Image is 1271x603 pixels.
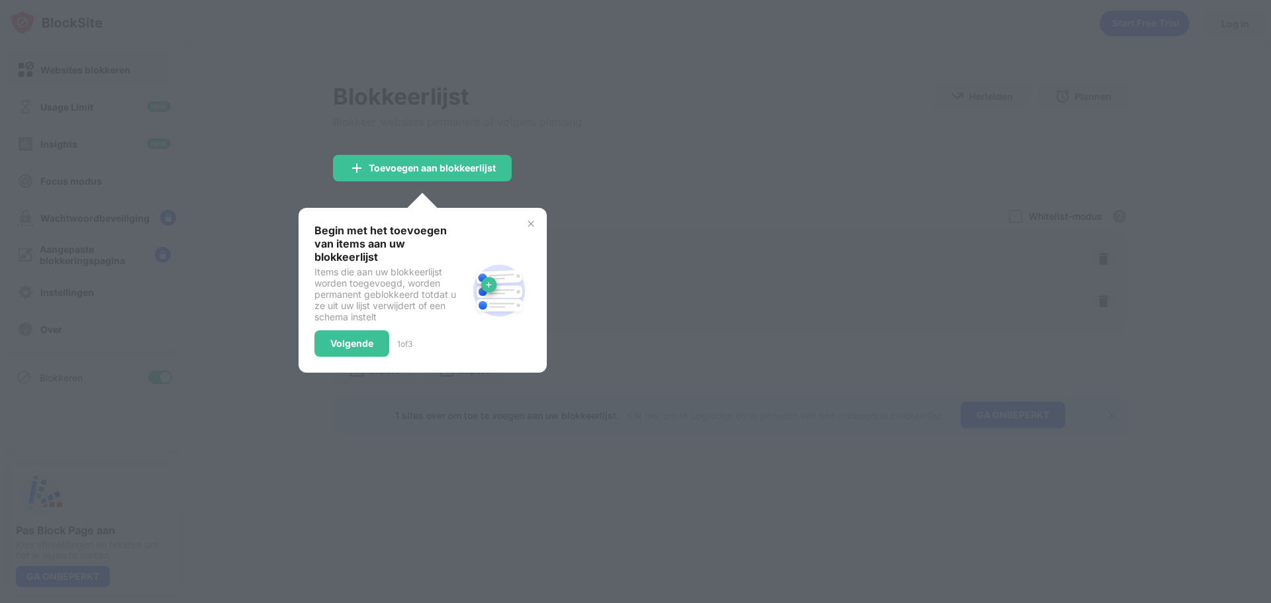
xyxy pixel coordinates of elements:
[526,218,536,229] img: x-button.svg
[369,163,496,173] div: Toevoegen aan blokkeerlijst
[314,266,467,322] div: Items die aan uw blokkeerlijst worden toegevoegd, worden permanent geblokkeerd totdat u ze uit uw...
[467,259,531,322] img: block-site.svg
[397,339,412,349] div: 1 of 3
[314,224,467,263] div: Begin met het toevoegen van items aan uw blokkeerlijst
[330,338,373,349] div: Volgende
